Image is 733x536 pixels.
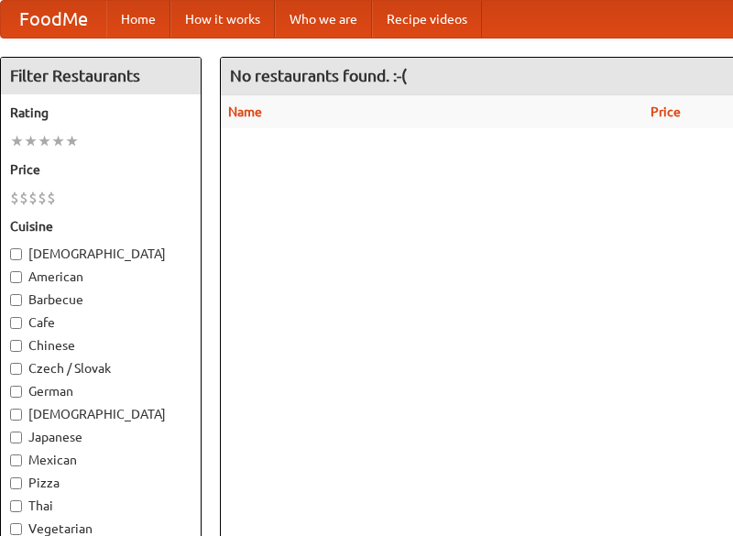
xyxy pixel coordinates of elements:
label: Japanese [10,428,191,446]
input: Japanese [10,432,22,443]
h5: Price [10,160,191,179]
input: Cafe [10,317,22,329]
a: Name [228,104,262,119]
li: ★ [65,131,79,151]
label: Chinese [10,336,191,355]
input: Czech / Slovak [10,363,22,375]
input: Pizza [10,477,22,489]
label: Pizza [10,474,191,492]
li: $ [28,188,38,208]
input: American [10,271,22,283]
a: Price [651,104,681,119]
label: [DEMOGRAPHIC_DATA] [10,405,191,423]
label: Barbecue [10,290,191,309]
a: Who we are [275,1,372,38]
input: [DEMOGRAPHIC_DATA] [10,409,22,421]
label: Czech / Slovak [10,359,191,377]
li: $ [10,188,19,208]
label: American [10,268,191,286]
li: $ [38,188,47,208]
label: Mexican [10,451,191,469]
input: Thai [10,500,22,512]
li: $ [47,188,56,208]
input: German [10,386,22,398]
label: Thai [10,497,191,515]
h5: Rating [10,104,191,122]
label: Cafe [10,313,191,332]
input: [DEMOGRAPHIC_DATA] [10,248,22,260]
li: ★ [51,131,65,151]
input: Mexican [10,454,22,466]
li: ★ [38,131,51,151]
h4: Filter Restaurants [1,58,201,94]
input: Barbecue [10,294,22,306]
label: [DEMOGRAPHIC_DATA] [10,245,191,263]
a: Recipe videos [372,1,482,38]
h5: Cuisine [10,217,191,235]
ng-pluralize: No restaurants found. :-( [230,67,407,84]
li: ★ [10,131,24,151]
li: ★ [24,131,38,151]
input: Vegetarian [10,523,22,535]
a: FoodMe [1,1,106,38]
label: German [10,382,191,400]
input: Chinese [10,340,22,352]
li: $ [19,188,28,208]
a: How it works [170,1,275,38]
a: Home [106,1,170,38]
